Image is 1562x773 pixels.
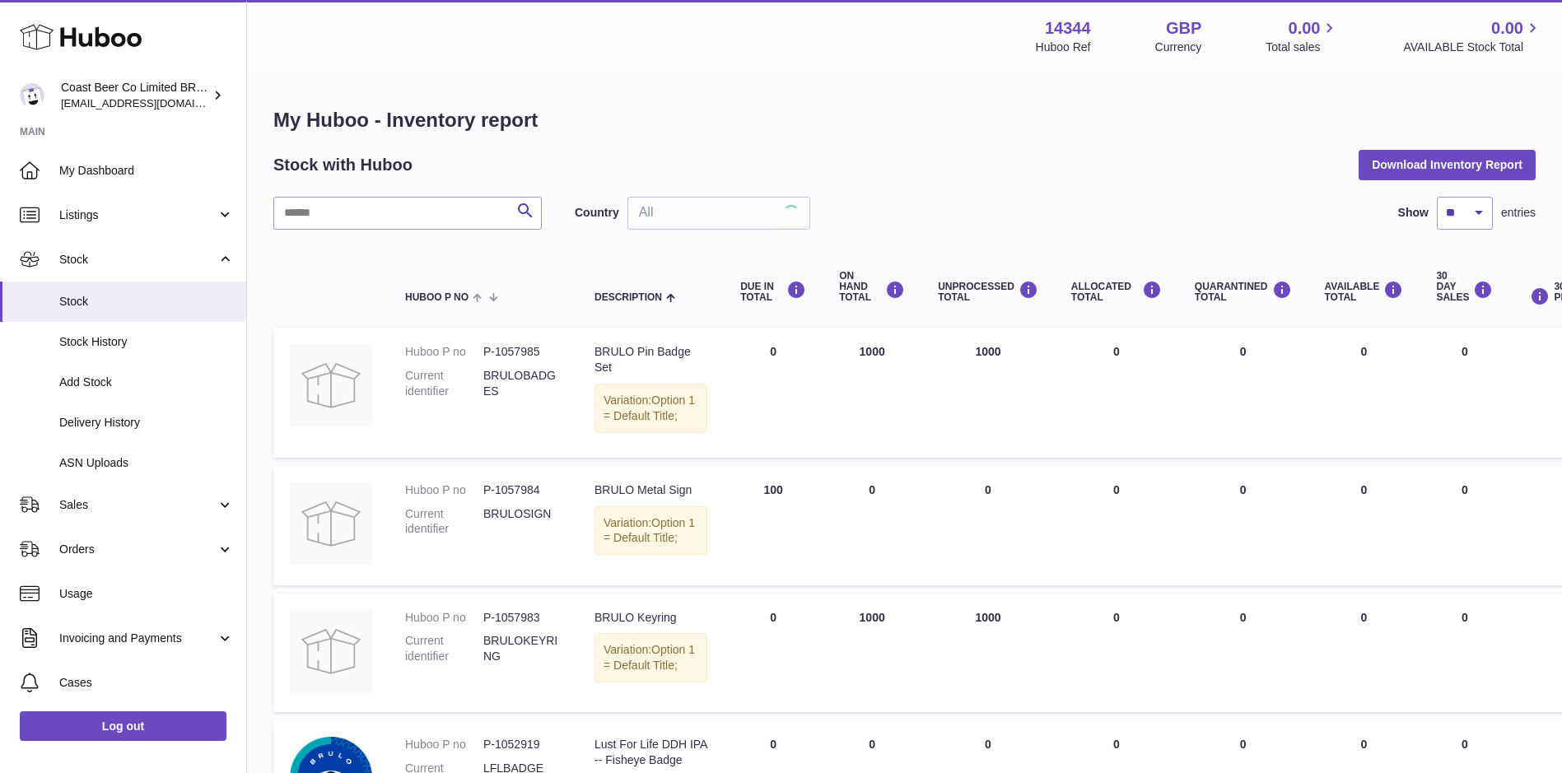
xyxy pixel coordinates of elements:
[1359,150,1536,179] button: Download Inventory Report
[1420,328,1509,458] td: 0
[1501,205,1536,221] span: entries
[59,455,234,471] span: ASN Uploads
[921,594,1055,713] td: 1000
[1071,281,1162,303] div: ALLOCATED Total
[59,497,217,513] span: Sales
[483,633,562,664] dd: BRULOKEYRING
[1325,281,1404,303] div: AVAILABLE Total
[1289,17,1321,40] span: 0.00
[594,344,707,375] div: BRULO Pin Badge Set
[1403,17,1542,55] a: 0.00 AVAILABLE Stock Total
[1436,271,1493,304] div: 30 DAY SALES
[1166,17,1201,40] strong: GBP
[405,292,469,303] span: Huboo P no
[938,281,1038,303] div: UNPROCESSED Total
[405,737,483,752] dt: Huboo P no
[290,344,372,426] img: product image
[290,482,372,565] img: product image
[405,506,483,538] dt: Current identifier
[59,294,234,310] span: Stock
[1266,17,1339,55] a: 0.00 Total sales
[1055,466,1178,585] td: 0
[1045,17,1091,40] strong: 14344
[1055,328,1178,458] td: 0
[604,516,695,545] span: Option 1 = Default Title;
[1240,345,1247,358] span: 0
[594,737,707,768] div: Lust For Life DDH IPA -- Fisheye Badge
[483,610,562,626] dd: P-1057983
[483,368,562,399] dd: BRULOBADGES
[405,344,483,360] dt: Huboo P no
[59,675,234,691] span: Cases
[823,594,921,713] td: 1000
[1055,594,1178,713] td: 0
[59,375,234,390] span: Add Stock
[273,154,413,176] h2: Stock with Huboo
[1403,40,1542,55] span: AVAILABLE Stock Total
[594,610,707,626] div: BRULO Keyring
[59,542,217,557] span: Orders
[405,368,483,399] dt: Current identifier
[1036,40,1091,55] div: Huboo Ref
[483,506,562,538] dd: BRULOSIGN
[740,281,806,303] div: DUE IN TOTAL
[61,96,242,109] span: [EMAIL_ADDRESS][DOMAIN_NAME]
[594,292,662,303] span: Description
[839,271,905,304] div: ON HAND Total
[483,344,562,360] dd: P-1057985
[1266,40,1339,55] span: Total sales
[921,328,1055,458] td: 1000
[405,633,483,664] dt: Current identifier
[59,207,217,223] span: Listings
[594,384,707,433] div: Variation:
[1240,738,1247,751] span: 0
[594,633,707,682] div: Variation:
[1155,40,1202,55] div: Currency
[594,482,707,498] div: BRULO Metal Sign
[1491,17,1523,40] span: 0.00
[1240,483,1247,496] span: 0
[1308,594,1420,713] td: 0
[575,205,619,221] label: Country
[59,415,234,431] span: Delivery History
[1308,328,1420,458] td: 0
[724,466,823,585] td: 100
[59,334,234,350] span: Stock History
[921,466,1055,585] td: 0
[290,610,372,692] img: product image
[604,393,695,422] span: Option 1 = Default Title;
[483,737,562,752] dd: P-1052919
[1420,466,1509,585] td: 0
[61,80,209,111] div: Coast Beer Co Limited BRULO
[1240,611,1247,624] span: 0
[59,252,217,268] span: Stock
[59,163,234,179] span: My Dashboard
[823,328,921,458] td: 1000
[273,107,1536,133] h1: My Huboo - Inventory report
[1308,466,1420,585] td: 0
[724,328,823,458] td: 0
[1195,281,1292,303] div: QUARANTINED Total
[20,711,226,741] a: Log out
[405,610,483,626] dt: Huboo P no
[405,482,483,498] dt: Huboo P no
[483,482,562,498] dd: P-1057984
[1398,205,1429,221] label: Show
[59,586,234,602] span: Usage
[1420,594,1509,713] td: 0
[594,506,707,556] div: Variation:
[20,83,44,108] img: internalAdmin-14344@internal.huboo.com
[823,466,921,585] td: 0
[59,631,217,646] span: Invoicing and Payments
[724,594,823,713] td: 0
